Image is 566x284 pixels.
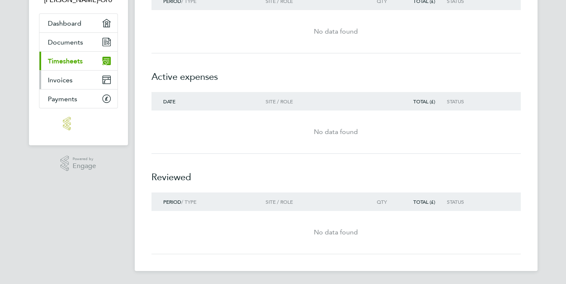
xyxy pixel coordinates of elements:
[48,38,83,46] span: Documents
[63,117,93,130] img: manpower-logo-retina.png
[446,98,498,104] div: Status
[48,19,81,27] span: Dashboard
[151,98,266,104] div: Date
[362,199,399,205] div: Qty
[73,155,96,163] span: Powered by
[399,199,446,205] div: Total (£)
[60,155,96,171] a: Powered byEngage
[39,52,117,70] a: Timesheets
[48,57,83,65] span: Timesheets
[48,76,73,84] span: Invoices
[446,199,498,205] div: Status
[39,89,117,108] a: Payments
[151,199,266,205] div: / Type
[48,95,77,103] span: Payments
[266,98,362,104] div: Site / Role
[151,53,521,92] h2: Active expenses
[399,98,446,104] div: Total (£)
[39,117,118,130] a: Go to home page
[163,198,181,205] span: Period
[151,26,521,37] div: No data found
[151,227,521,237] div: No data found
[151,127,521,137] div: No data found
[39,71,117,89] a: Invoices
[151,154,521,192] h2: Reviewed
[39,14,117,32] a: Dashboard
[266,199,362,205] div: Site / Role
[73,163,96,170] span: Engage
[39,33,117,51] a: Documents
